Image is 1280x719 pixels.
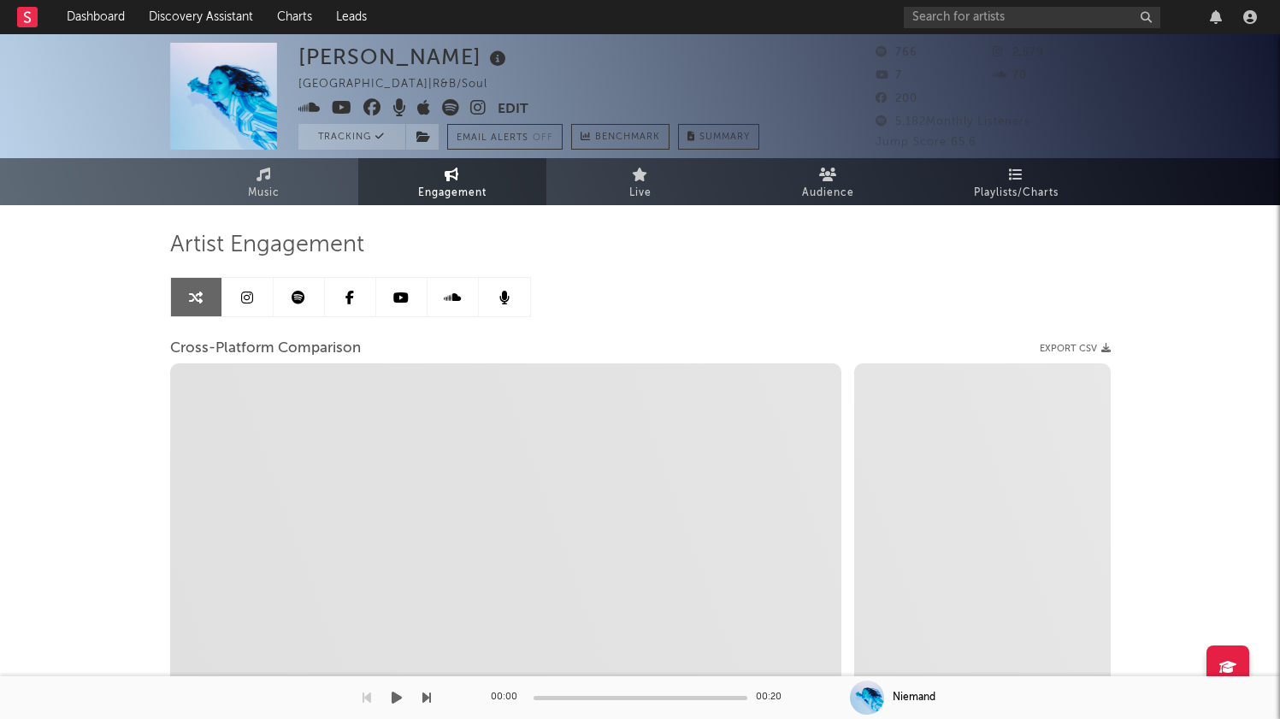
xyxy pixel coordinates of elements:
div: [PERSON_NAME] [298,43,510,71]
a: Engagement [358,158,546,205]
em: Off [533,133,553,143]
span: 2,579 [993,47,1044,58]
div: 00:00 [491,687,525,708]
div: Niemand [893,690,935,705]
button: Edit [498,99,528,121]
span: Artist Engagement [170,235,364,256]
a: Music [170,158,358,205]
span: Music [248,183,280,203]
span: Jump Score: 65.6 [876,137,976,148]
span: Audience [802,183,854,203]
a: Playlists/Charts [923,158,1111,205]
div: [GEOGRAPHIC_DATA] | R&B/Soul [298,74,507,95]
button: Summary [678,124,759,150]
span: 766 [876,47,917,58]
span: Cross-Platform Comparison [170,339,361,359]
div: 00:20 [756,687,790,708]
span: 200 [876,93,917,104]
span: Playlists/Charts [974,183,1059,203]
span: Benchmark [595,127,660,148]
span: Summary [699,133,750,142]
a: Benchmark [571,124,669,150]
button: Email AlertsOff [447,124,563,150]
a: Audience [734,158,923,205]
a: Live [546,158,734,205]
span: 70 [993,70,1027,81]
button: Export CSV [1040,344,1111,354]
input: Search for artists [904,7,1160,28]
span: 5,182 Monthly Listeners [876,116,1030,127]
span: Engagement [418,183,487,203]
span: 7 [876,70,902,81]
button: Tracking [298,124,405,150]
span: Live [629,183,652,203]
